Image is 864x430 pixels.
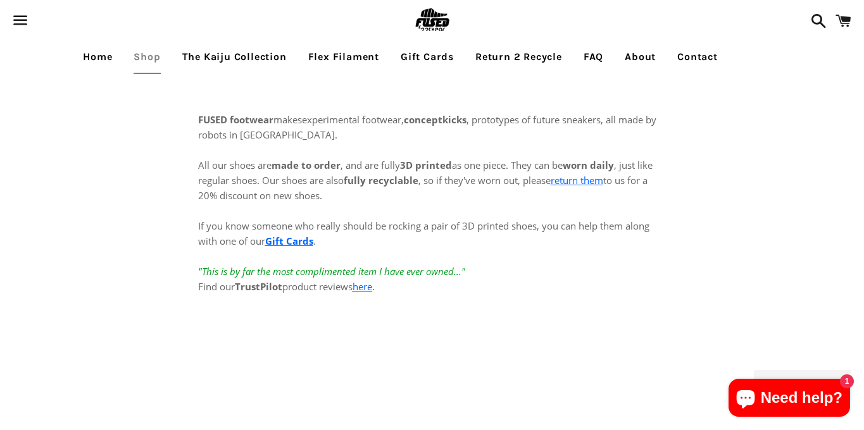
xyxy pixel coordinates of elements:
inbox-online-store-chat: Shopify online store chat [725,379,854,420]
strong: fully recyclable [344,174,418,187]
p: All our shoes are , and are fully as one piece. They can be , just like regular shoes. Our shoes ... [198,142,667,294]
a: About [615,41,665,73]
strong: FUSED footwear [198,113,273,126]
strong: worn daily [563,159,614,171]
a: Flex Filament [299,41,389,73]
a: here [353,280,372,293]
a: Home [73,41,122,73]
span: experimental footwear, , prototypes of future sneakers, all made by robots in [GEOGRAPHIC_DATA]. [198,113,656,141]
strong: 3D printed [400,159,452,171]
strong: TrustPilot [235,280,282,293]
span: makes [198,113,302,126]
a: Shop [124,41,170,73]
strong: conceptkicks [404,113,466,126]
a: return them [551,174,603,187]
a: Return 2 Recycle [466,41,572,73]
a: The Kaiju Collection [173,41,296,73]
a: Contact [668,41,727,73]
a: FAQ [574,41,613,73]
a: Gift Cards [391,41,463,73]
em: "This is by far the most complimented item I have ever owned..." [198,265,465,278]
strong: made to order [272,159,341,171]
a: Gift Cards [265,235,313,247]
